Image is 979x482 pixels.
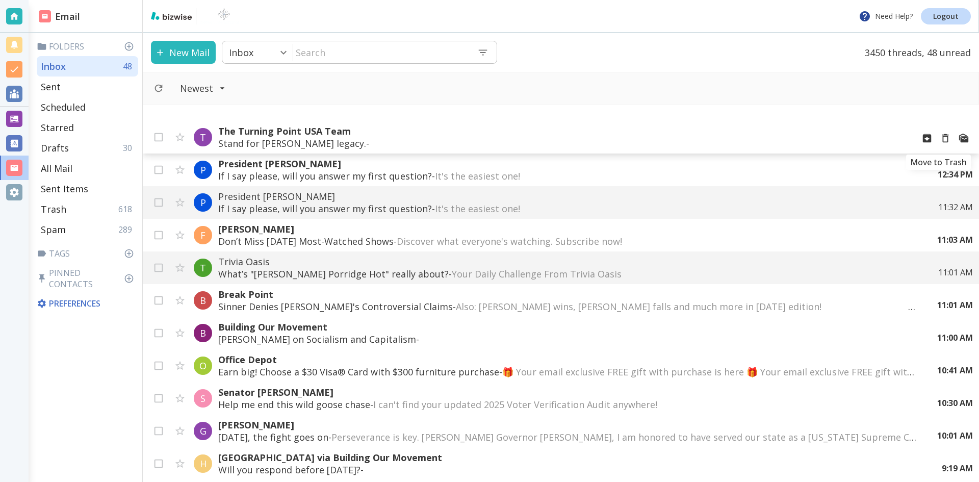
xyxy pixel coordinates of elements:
div: Sent [37,77,138,97]
p: The Turning Point USA Team [218,125,906,137]
input: Search [293,42,469,63]
p: Pinned Contacts [37,267,138,290]
p: Folders [37,41,138,52]
div: Preferences [35,294,138,313]
p: B [200,294,206,307]
p: S [200,392,205,404]
p: [PERSON_NAME] [218,223,917,235]
p: President [PERSON_NAME] [218,158,917,170]
p: If I say please, will you answer my first question? - [218,170,917,182]
p: 3450 threads, 48 unread [859,41,971,64]
p: If I say please, will you answer my first question? - [218,202,918,215]
p: Sinner Denies [PERSON_NAME]'s Controversial Claims - [218,300,917,313]
p: 618 [118,204,136,215]
p: Will you respond before [DATE]? - [218,464,921,476]
p: G [200,425,207,437]
p: Sent [41,81,61,93]
p: Inbox [41,60,66,72]
div: Drafts30 [37,138,138,158]
div: Scheduled [37,97,138,117]
p: 10:30 AM [937,397,973,409]
p: Stand for [PERSON_NAME] legacy. - [218,137,906,149]
p: Sent Items [41,183,88,195]
span: ‌ ‌ ‌ ‌ ‌ ‌ ‌ ‌ ‌ ‌ ‌ ‌ ‌ ‌ ‌ ‌ ‌ ‌ ‌ ‌ ‌ ‌ ‌ ‌ ‌ ‌ ‌ ‌ ‌ ‌ ‌ ‌ ‌ ‌ ‌ ‌ ‌ ‌ ‌ ‌ ‌ ‌ ‌ ‌ ‌ ‌ ‌ ‌ ‌... [369,137,624,149]
p: T [200,262,206,274]
p: 11:01 AM [937,299,973,311]
img: bizwise [151,12,192,20]
p: Break Point [218,288,917,300]
p: Earn big! Choose a $30 Visa® Card with $300 furniture purchase - [218,366,917,378]
span: I can't find your updated 2025 Voter Verification Audit anywhere! ‌ ‌ ‌ ‌ ‌ ‌ ‌ ‌ ‌ ‌ ‌ ‌ ‌ ‌ ‌ ‌... [373,398,826,411]
p: H [200,458,207,470]
div: All Mail [37,158,138,179]
p: Help me end this wild goose chase - [218,398,917,411]
p: Inbox [229,46,253,59]
p: Logout [933,13,959,20]
span: ͏‌ ͏‌ ͏‌ ͏‌ ͏‌ ͏‌ ͏‌ ͏‌ ͏‌ ͏‌ ͏‌ ͏‌ ͏‌ ͏‌ ͏‌ ͏‌ ͏‌ ͏‌ ͏‌ ͏‌ ͏‌ ͏‌ ͏‌ ͏‌ ͏‌ ͏‌ ͏‌ ͏‌ ͏‌ ͏‌ ͏‌ ͏‌ ͏... [419,333,587,345]
p: 10:01 AM [937,430,973,441]
span: Discover what everyone's watching. Subscribe now! ͏ ‌ ﻿ ͏ ‌ ﻿ ͏ ‌ ﻿ ͏ ‌ ﻿ ͏ ‌ ﻿ ͏ ‌ ﻿ ͏ ‌ ﻿ ͏ ‌ ﻿... [397,235,808,247]
p: [DATE], the fight goes on - [218,431,917,443]
button: Refresh [149,79,168,97]
p: Trivia Oasis [218,256,918,268]
p: O [199,360,207,372]
p: 12:34 PM [938,169,973,180]
div: Inbox48 [37,56,138,77]
p: P [200,196,206,209]
p: 9:19 AM [942,463,973,474]
div: Starred [37,117,138,138]
p: 11:32 AM [938,201,973,213]
div: Sent Items [37,179,138,199]
p: [GEOGRAPHIC_DATA] via Building Our Movement [218,451,921,464]
span: ͏‌ ͏‌ ͏‌ ͏‌ ͏‌ ͏‌ ͏‌ ͏‌ ͏‌ ͏‌ ͏‌ ͏‌ ͏‌ ͏‌ ͏‌ ͏‌ ͏‌ ͏‌ ͏‌ ͏‌ ͏‌ ͏‌ ͏‌ ͏‌ ͏‌ ͏‌ ͏‌ ͏‌ ͏‌ ͏‌ ͏‌ ͏‌ ͏... [364,464,532,476]
p: [PERSON_NAME] on Socialism and Capitalism - [218,333,917,345]
button: New Mail [151,41,216,64]
p: Preferences [37,298,136,309]
p: Drafts [41,142,69,154]
p: Need Help? [859,10,913,22]
p: Office Depot [218,353,917,366]
p: Scheduled [41,101,86,113]
p: 48 [123,61,136,72]
p: Spam [41,223,66,236]
p: 11:03 AM [937,234,973,245]
img: BioTech International [200,8,247,24]
p: All Mail [41,162,72,174]
div: Spam289 [37,219,138,240]
p: B [200,327,206,339]
p: Tags [37,248,138,259]
p: P [200,164,206,176]
button: Move to Trash [936,129,955,147]
div: Trash618 [37,199,138,219]
p: F [200,229,205,241]
p: Trash [41,203,66,215]
p: What’s "[PERSON_NAME] Porridge Hot" really about? - [218,268,918,280]
button: Filter [170,77,236,99]
p: 11:00 AM [937,332,973,343]
p: T [200,131,206,143]
p: Starred [41,121,74,134]
p: Building Our Movement [218,321,917,333]
h2: Email [39,10,80,23]
button: Mark as Read [955,129,973,147]
p: 289 [118,224,136,235]
p: 10:41 AM [937,365,973,376]
p: President [PERSON_NAME] [218,190,918,202]
p: Don’t Miss [DATE] Most-Watched Shows - [218,235,917,247]
span: It's the easiest one! ‌ ‌ ‌ ‌ ‌ ‌ ‌ ‌ ‌ ‌ ‌ ‌ ‌ ‌ ‌ ‌ ‌ ‌ ‌ ‌ ‌ ‌ ‌ ‌ ‌ ‌ ‌ ‌ ‌ ‌ ‌ ‌ ‌ ‌ ‌ ‌ ‌ ‌... [435,202,744,215]
span: It's the easiest one! ‌ ‌ ‌ ‌ ‌ ‌ ‌ ‌ ‌ ‌ ‌ ‌ ‌ ‌ ‌ ‌ ‌ ‌ ‌ ‌ ‌ ‌ ‌ ‌ ‌ ‌ ‌ ‌ ‌ ‌ ‌ ‌ ‌ ‌ ‌ ‌ ‌ ‌... [435,170,744,182]
p: 11:01 AM [938,267,973,278]
button: Archive [918,129,936,147]
a: Logout [921,8,971,24]
div: Move to Trash [906,155,971,170]
img: DashboardSidebarEmail.svg [39,10,51,22]
p: Senator [PERSON_NAME] [218,386,917,398]
p: 30 [123,142,136,154]
span: Your Daily Challenge From Trivia Oasis ‌ ‌ ‌ ‌ ‌ ‌ ‌ ‌ ‌ ‌ ‌ ‌ ‌ ‌ ‌ ‌ ‌ ‌ ‌ ‌ ‌ ‌ ‌ ‌ ‌ ‌ ‌ ‌ ‌ ... [452,268,828,280]
p: [PERSON_NAME] [218,419,917,431]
